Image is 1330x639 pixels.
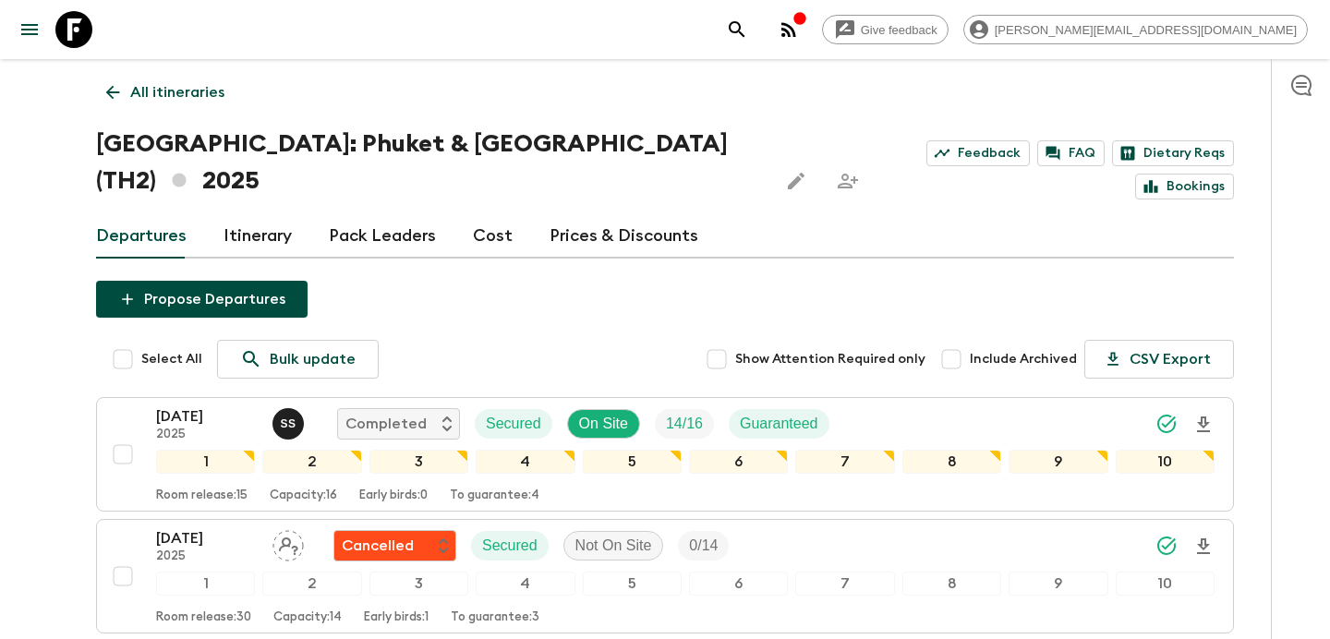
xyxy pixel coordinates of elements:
[96,281,308,318] button: Propose Departures
[272,414,308,428] span: Sasivimol Suksamai
[156,450,255,474] div: 1
[369,450,468,474] div: 3
[329,214,436,259] a: Pack Leaders
[829,163,866,199] span: Share this itinerary
[689,572,788,596] div: 6
[1155,413,1178,435] svg: Synced Successfully
[735,350,925,368] span: Show Attention Required only
[11,11,48,48] button: menu
[689,535,718,557] p: 0 / 14
[583,572,682,596] div: 5
[1009,450,1107,474] div: 9
[473,214,513,259] a: Cost
[666,413,703,435] p: 14 / 16
[476,572,574,596] div: 4
[563,531,664,561] div: Not On Site
[1037,140,1105,166] a: FAQ
[1116,450,1215,474] div: 10
[96,126,763,199] h1: [GEOGRAPHIC_DATA]: Phuket & [GEOGRAPHIC_DATA] (TH2) 2025
[96,519,1234,633] button: [DATE]2025Assign pack leaderFlash Pack cancellationSecuredNot On SiteTrip Fill12345678910Room rel...
[822,15,949,44] a: Give feedback
[902,572,1001,596] div: 8
[224,214,292,259] a: Itinerary
[96,214,187,259] a: Departures
[272,536,304,550] span: Assign pack leader
[451,610,539,625] p: To guarantee: 3
[156,488,248,503] p: Room release: 15
[156,405,258,428] p: [DATE]
[156,527,258,549] p: [DATE]
[851,23,948,37] span: Give feedback
[270,488,337,503] p: Capacity: 16
[1084,340,1234,379] button: CSV Export
[359,488,428,503] p: Early birds: 0
[985,23,1307,37] span: [PERSON_NAME][EMAIL_ADDRESS][DOMAIN_NAME]
[1009,572,1107,596] div: 9
[678,531,729,561] div: Trip Fill
[795,572,894,596] div: 7
[970,350,1077,368] span: Include Archived
[476,450,574,474] div: 4
[96,397,1234,512] button: [DATE]2025Sasivimol SuksamaiCompletedSecuredOn SiteTrip FillGuaranteed12345678910Room release:15C...
[795,450,894,474] div: 7
[1135,174,1234,199] a: Bookings
[141,350,202,368] span: Select All
[217,340,379,379] a: Bulk update
[579,413,628,435] p: On Site
[575,535,652,557] p: Not On Site
[583,450,682,474] div: 5
[156,610,251,625] p: Room release: 30
[740,413,818,435] p: Guaranteed
[273,610,342,625] p: Capacity: 14
[96,74,235,111] a: All itineraries
[482,535,538,557] p: Secured
[156,572,255,596] div: 1
[156,549,258,564] p: 2025
[345,413,427,435] p: Completed
[262,450,361,474] div: 2
[156,428,258,442] p: 2025
[1192,414,1215,436] svg: Download Onboarding
[369,572,468,596] div: 3
[963,15,1308,44] div: [PERSON_NAME][EMAIL_ADDRESS][DOMAIN_NAME]
[689,450,788,474] div: 6
[262,572,361,596] div: 2
[475,409,552,439] div: Secured
[486,413,541,435] p: Secured
[1116,572,1215,596] div: 10
[902,450,1001,474] div: 8
[778,163,815,199] button: Edit this itinerary
[450,488,539,503] p: To guarantee: 4
[471,531,549,561] div: Secured
[567,409,640,439] div: On Site
[926,140,1030,166] a: Feedback
[270,348,356,370] p: Bulk update
[719,11,756,48] button: search adventures
[1192,536,1215,558] svg: Download Onboarding
[550,214,698,259] a: Prices & Discounts
[333,530,456,561] div: Flash Pack cancellation
[364,610,429,625] p: Early birds: 1
[1112,140,1234,166] a: Dietary Reqs
[1155,535,1178,557] svg: Synced Successfully
[655,409,714,439] div: Trip Fill
[342,535,414,557] p: Cancelled
[130,81,224,103] p: All itineraries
